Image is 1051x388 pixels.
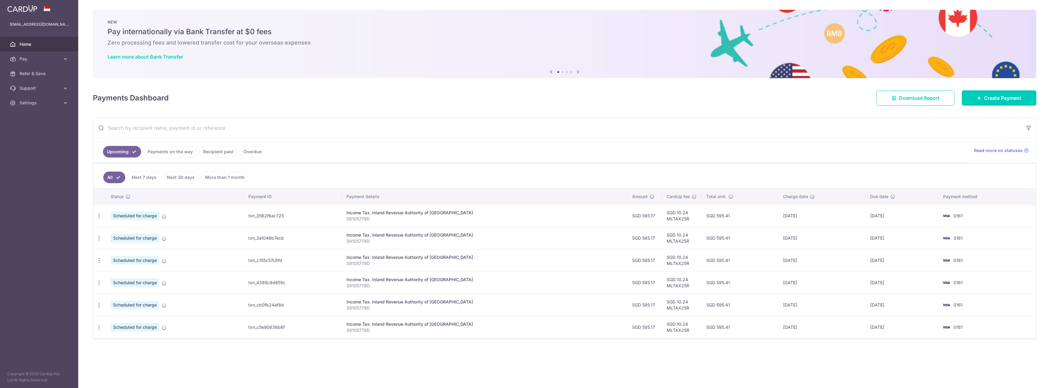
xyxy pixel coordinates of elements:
input: Search by recipient name, payment id or reference [93,118,1021,138]
td: txn_c155c57c8fd [244,249,342,271]
p: [EMAIL_ADDRESS][DOMAIN_NAME] [10,21,68,27]
td: SGD 595.41 [701,227,778,249]
img: Bank Card [940,301,952,309]
td: SGD 585.17 [627,316,662,338]
span: Settings [20,100,60,106]
td: SGD 585.17 [627,227,662,249]
span: 0161 [954,302,963,307]
td: [DATE] [778,249,865,271]
h5: Pay internationally via Bank Transfer at $0 fees [108,27,1022,37]
a: Download Report [877,90,954,106]
div: Income Tax. Inland Revenue Authority of [GEOGRAPHIC_DATA] [346,299,622,305]
td: SGD 10.24 MLTAX25R [662,294,701,316]
span: Amount [632,194,648,200]
div: Income Tax. Inland Revenue Authority of [GEOGRAPHIC_DATA] [346,277,622,283]
span: 0161 [954,213,963,218]
img: CardUp [7,5,37,12]
img: Bank Card [940,279,952,286]
td: txn_cb0fb24af8d [244,294,342,316]
span: Read more on statuses [974,147,1023,154]
a: Next 30 days [163,172,199,183]
td: txn_4389c9d855c [244,271,342,294]
img: Bank Card [940,257,952,264]
a: More than 1 month [201,172,249,183]
td: [DATE] [778,294,865,316]
td: [DATE] [778,316,865,338]
span: 0161 [954,325,963,330]
span: 0161 [954,235,963,241]
td: SGD 585.17 [627,271,662,294]
div: Income Tax. Inland Revenue Authority of [GEOGRAPHIC_DATA] [346,254,622,260]
a: Upcoming [103,146,141,158]
img: Bank Card [940,324,952,331]
td: txn_3a1048b7ecb [244,227,342,249]
td: [DATE] [778,227,865,249]
td: SGD 595.41 [701,249,778,271]
span: Download Report [899,94,939,102]
span: Scheduled for charge [111,323,159,332]
span: Charge date [783,194,808,200]
td: [DATE] [778,271,865,294]
span: Total amt. [706,194,727,200]
td: [DATE] [865,271,938,294]
p: S9105779D [346,283,622,289]
span: Create Payment [984,94,1021,102]
img: Bank Card [940,212,952,219]
span: 0161 [954,280,963,285]
td: SGD 595.41 [701,316,778,338]
div: Income Tax. Inland Revenue Authority of [GEOGRAPHIC_DATA] [346,232,622,238]
div: Income Tax. Inland Revenue Authority of [GEOGRAPHIC_DATA] [346,321,622,327]
td: SGD 10.24 MLTAX25R [662,249,701,271]
td: SGD 10.24 MLTAX25R [662,271,701,294]
td: [DATE] [865,249,938,271]
span: Scheduled for charge [111,278,159,287]
td: SGD 585.17 [627,294,662,316]
td: SGD 10.24 MLTAX25R [662,205,701,227]
td: SGD 595.41 [701,205,778,227]
a: Payments on the way [144,146,197,158]
td: [DATE] [865,205,938,227]
div: Income Tax. Inland Revenue Authority of [GEOGRAPHIC_DATA] [346,210,622,216]
span: Status [111,194,124,200]
a: Learn more about Bank Transfer [108,54,183,60]
img: Bank Card [940,234,952,242]
p: S9105779D [346,216,622,222]
a: All [103,172,125,183]
td: SGD 595.41 [701,294,778,316]
td: txn_3562f6ac725 [244,205,342,227]
a: Next 7 days [128,172,160,183]
span: 0161 [954,258,963,263]
p: S9105779D [346,327,622,333]
p: S9105779D [346,238,622,244]
span: CardUp fee [667,194,690,200]
span: Scheduled for charge [111,212,159,220]
p: S9105779D [346,260,622,267]
td: [DATE] [778,205,865,227]
td: [DATE] [865,227,938,249]
a: Read more on statuses [974,147,1029,154]
td: [DATE] [865,316,938,338]
h6: Zero processing fees and lowered transfer cost for your overseas expenses [108,39,1022,46]
span: Home [20,41,60,47]
a: Overdue [240,146,265,158]
a: Create Payment [962,90,1036,106]
a: Recipient paid [199,146,237,158]
span: Due date [870,194,888,200]
td: SGD 585.17 [627,249,662,271]
span: Scheduled for charge [111,256,159,265]
h4: Payments Dashboard [93,92,169,103]
span: Pay [20,56,60,62]
p: S9105779D [346,305,622,311]
span: Support [20,85,60,91]
p: NEW [108,20,1022,24]
td: SGD 585.17 [627,205,662,227]
td: SGD 10.24 MLTAX25R [662,227,701,249]
td: SGD 595.41 [701,271,778,294]
img: Bank transfer banner [93,10,1036,78]
th: Payment ID [244,189,342,205]
th: Payment method [938,189,1036,205]
th: Payment details [342,189,627,205]
td: [DATE] [865,294,938,316]
span: Scheduled for charge [111,234,159,242]
span: Scheduled for charge [111,301,159,309]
